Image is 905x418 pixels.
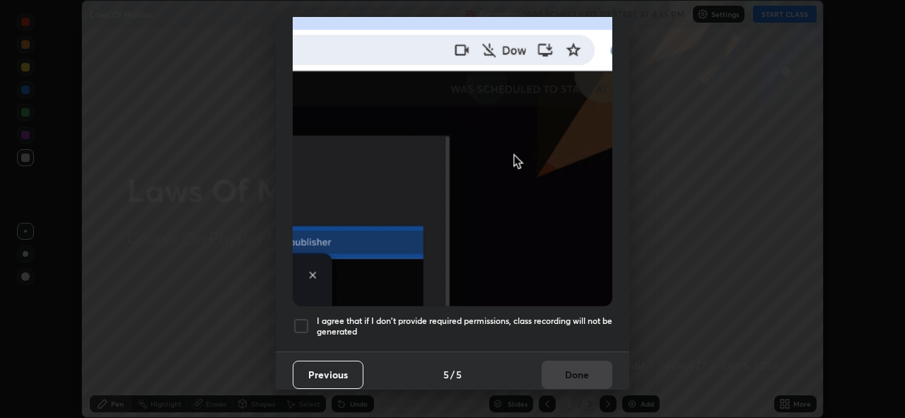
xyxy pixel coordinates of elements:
[317,315,612,337] h5: I agree that if I don't provide required permissions, class recording will not be generated
[443,367,449,382] h4: 5
[450,367,455,382] h4: /
[293,361,363,389] button: Previous
[456,367,462,382] h4: 5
